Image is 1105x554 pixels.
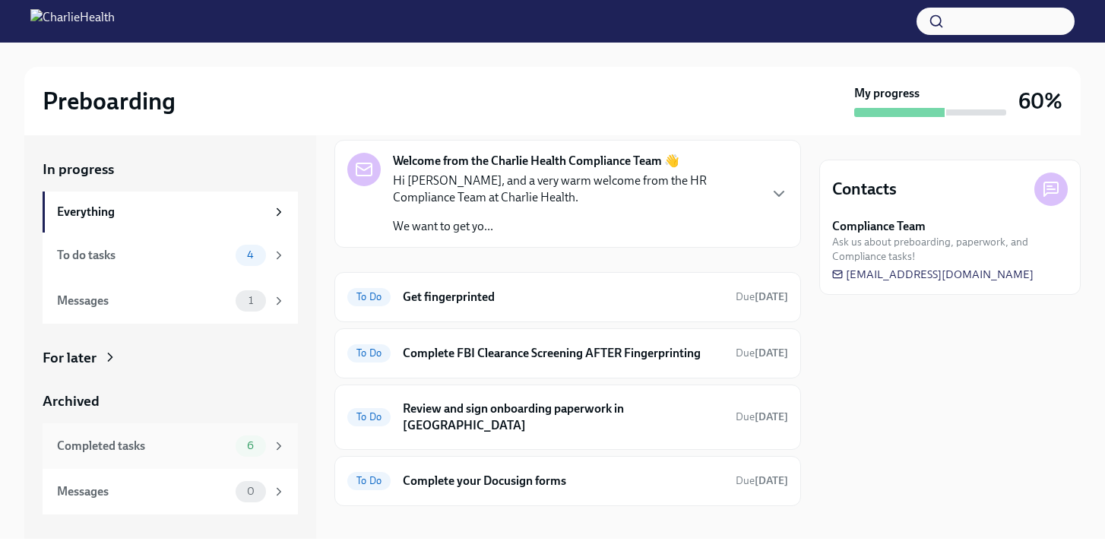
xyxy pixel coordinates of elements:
img: CharlieHealth [30,9,115,33]
span: To Do [347,347,391,359]
p: We want to get yo... [393,218,758,235]
a: To DoComplete FBI Clearance Screening AFTER FingerprintingDue[DATE] [347,341,788,366]
a: In progress [43,160,298,179]
a: To DoReview and sign onboarding paperwork in [GEOGRAPHIC_DATA]Due[DATE] [347,397,788,437]
p: Hi [PERSON_NAME], and a very warm welcome from the HR Compliance Team at Charlie Health. [393,173,758,206]
span: Due [736,290,788,303]
h6: Get fingerprinted [403,289,723,305]
span: Due [736,347,788,359]
span: To Do [347,411,391,423]
strong: [DATE] [755,290,788,303]
h2: Preboarding [43,86,176,116]
span: Ask us about preboarding, paperwork, and Compliance tasks! [832,235,1068,264]
div: To do tasks [57,247,230,264]
div: Everything [57,204,266,220]
span: To Do [347,291,391,302]
h4: Contacts [832,178,897,201]
div: Completed tasks [57,438,230,454]
a: To do tasks4 [43,233,298,278]
a: To DoGet fingerprintedDue[DATE] [347,285,788,309]
div: Messages [57,293,230,309]
a: Messages1 [43,278,298,324]
a: To DoComplete your Docusign formsDue[DATE] [347,469,788,493]
a: [EMAIL_ADDRESS][DOMAIN_NAME] [832,267,1034,282]
h6: Complete FBI Clearance Screening AFTER Fingerprinting [403,345,723,362]
span: October 9th, 2025 09:00 [736,346,788,360]
h3: 60% [1018,87,1062,115]
strong: Welcome from the Charlie Health Compliance Team 👋 [393,153,679,169]
strong: Compliance Team [832,218,926,235]
span: October 6th, 2025 09:00 [736,290,788,304]
span: October 10th, 2025 09:00 [736,410,788,424]
span: 1 [239,295,262,306]
strong: My progress [854,85,920,102]
span: 4 [238,249,263,261]
span: 6 [238,440,263,451]
strong: [DATE] [755,474,788,487]
strong: [DATE] [755,410,788,423]
a: Everything [43,192,298,233]
a: For later [43,348,298,368]
div: For later [43,348,97,368]
div: Messages [57,483,230,500]
h6: Review and sign onboarding paperwork in [GEOGRAPHIC_DATA] [403,400,723,434]
span: 0 [238,486,264,497]
span: To Do [347,475,391,486]
a: Archived [43,391,298,411]
strong: [DATE] [755,347,788,359]
span: Due [736,410,788,423]
a: Completed tasks6 [43,423,298,469]
span: October 6th, 2025 09:00 [736,473,788,488]
a: Messages0 [43,469,298,514]
span: Due [736,474,788,487]
h6: Complete your Docusign forms [403,473,723,489]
